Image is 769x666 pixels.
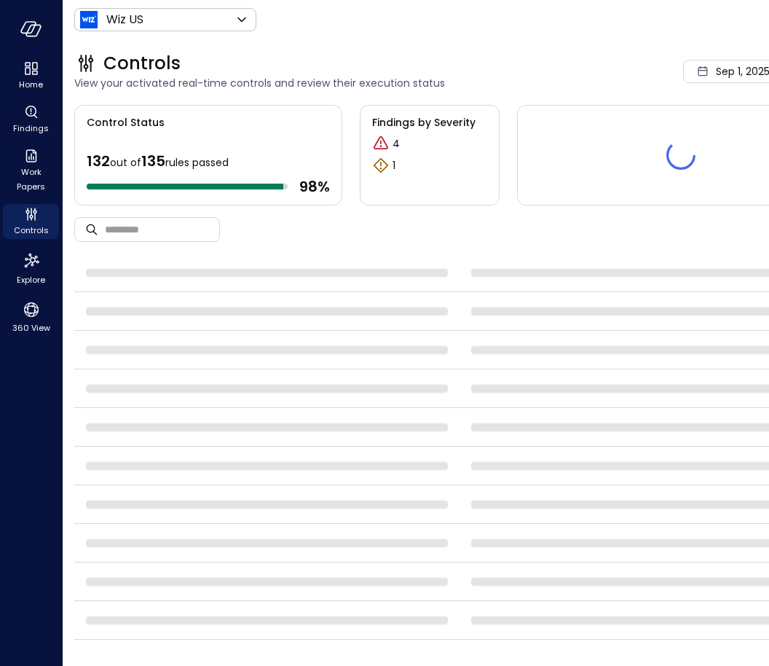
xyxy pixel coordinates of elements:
[393,158,395,173] p: 1
[3,146,59,195] div: Work Papers
[372,135,390,152] div: Critical
[103,52,181,75] span: Controls
[299,177,330,196] span: 98 %
[3,204,59,239] div: Controls
[141,151,165,171] span: 135
[87,151,110,171] span: 132
[12,321,50,335] span: 360 View
[372,114,487,130] span: Findings by Severity
[3,102,59,137] div: Findings
[13,121,49,136] span: Findings
[393,136,400,152] p: 4
[372,157,390,174] div: Warning
[165,155,229,170] span: rules passed
[17,273,45,287] span: Explore
[3,297,59,337] div: 360 View
[75,106,165,130] span: Control Status
[106,11,143,28] p: Wiz US
[80,11,98,28] img: Icon
[3,248,59,289] div: Explore
[14,223,49,238] span: Controls
[3,58,59,93] div: Home
[9,165,53,194] span: Work Papers
[110,155,141,170] span: out of
[74,75,559,91] span: View your activated real-time controls and review their execution status
[19,77,43,92] span: Home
